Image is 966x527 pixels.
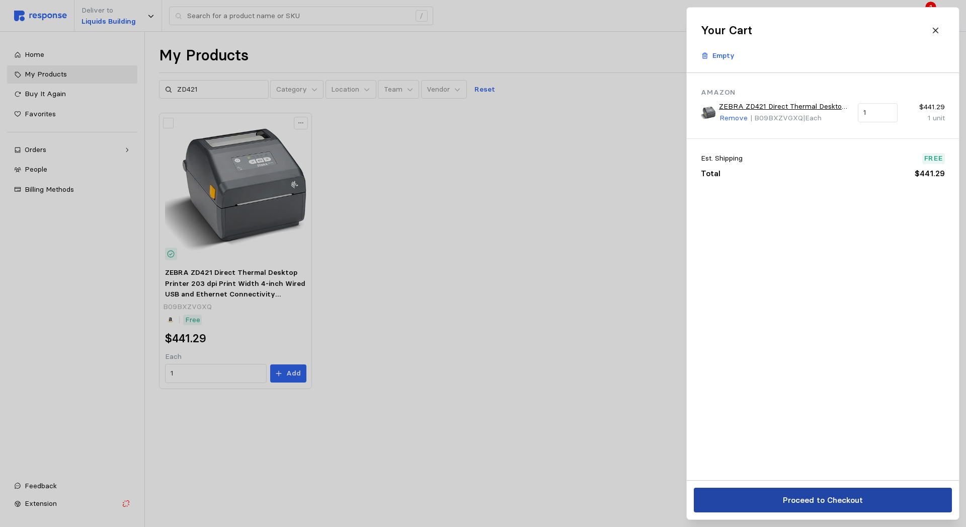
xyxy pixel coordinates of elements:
[782,494,862,506] p: Proceed to Checkout
[719,113,748,124] p: Remove
[719,101,851,112] a: ZEBRA ZD421 Direct Thermal Desktop Printer 203 dpi Print Width 4-inch Wired USB and Ethernet Conn...
[914,167,944,180] p: $441.29
[719,112,748,124] button: Remove
[701,153,743,164] p: Est. Shipping
[701,106,715,120] img: 61o4bTuBoJL._AC_SX425_.jpg
[924,153,943,164] p: Free
[750,113,802,122] span: | B09BXZVGXQ
[905,102,944,113] p: $441.29
[694,488,952,512] button: Proceed to Checkout
[701,87,945,98] p: Amazon
[712,50,735,61] p: Empty
[905,113,944,124] p: 1 unit
[863,104,892,122] input: Qty
[695,46,740,65] button: Empty
[701,167,720,180] p: Total
[802,113,821,122] span: | Each
[701,23,752,38] h2: Your Cart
